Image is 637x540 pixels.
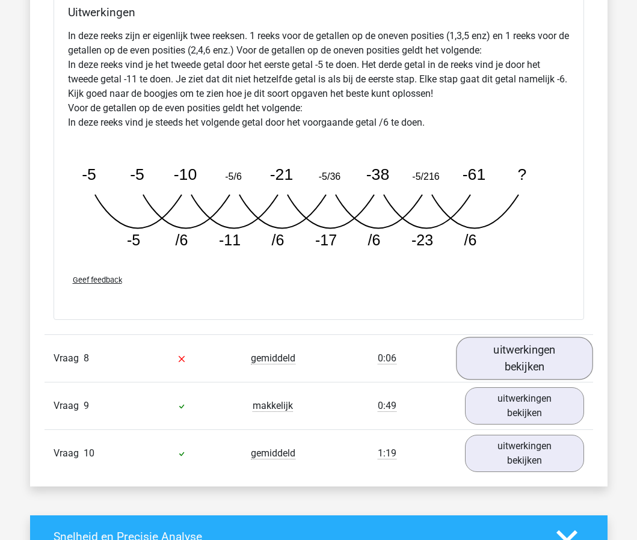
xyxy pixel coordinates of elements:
[315,232,336,248] tspan: -17
[465,387,584,425] a: uitwerkingen bekijken
[251,352,295,364] span: gemiddeld
[218,232,240,248] tspan: -11
[271,232,284,248] tspan: /6
[130,165,144,183] tspan: -5
[462,165,485,183] tspan: -61
[54,446,84,461] span: Vraag
[456,337,593,379] a: uitwerkingen bekijken
[68,29,570,130] p: In deze reeks zijn er eigenlijk twee reeksen. 1 reeks voor de getallen op de oneven posities (1,3...
[378,447,396,459] span: 1:19
[251,447,295,459] span: gemiddeld
[173,165,197,183] tspan: -10
[368,232,380,248] tspan: /6
[54,399,84,413] span: Vraag
[318,171,340,181] tspan: -5/36
[517,165,526,183] tspan: ?
[412,171,439,181] tspan: -5/216
[82,165,96,183] tspan: -5
[378,352,396,364] span: 0:06
[68,5,570,19] h4: Uitwerkingen
[366,165,389,183] tspan: -38
[465,435,584,472] a: uitwerkingen bekijken
[464,232,476,248] tspan: /6
[378,400,396,412] span: 0:49
[175,232,188,248] tspan: /6
[225,171,242,181] tspan: -5/6
[253,400,293,412] span: makkelijk
[73,275,122,284] span: Geef feedback
[411,232,432,248] tspan: -23
[84,352,89,364] span: 8
[269,165,293,183] tspan: -21
[126,232,140,248] tspan: -5
[84,447,94,459] span: 10
[84,400,89,411] span: 9
[54,351,84,366] span: Vraag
